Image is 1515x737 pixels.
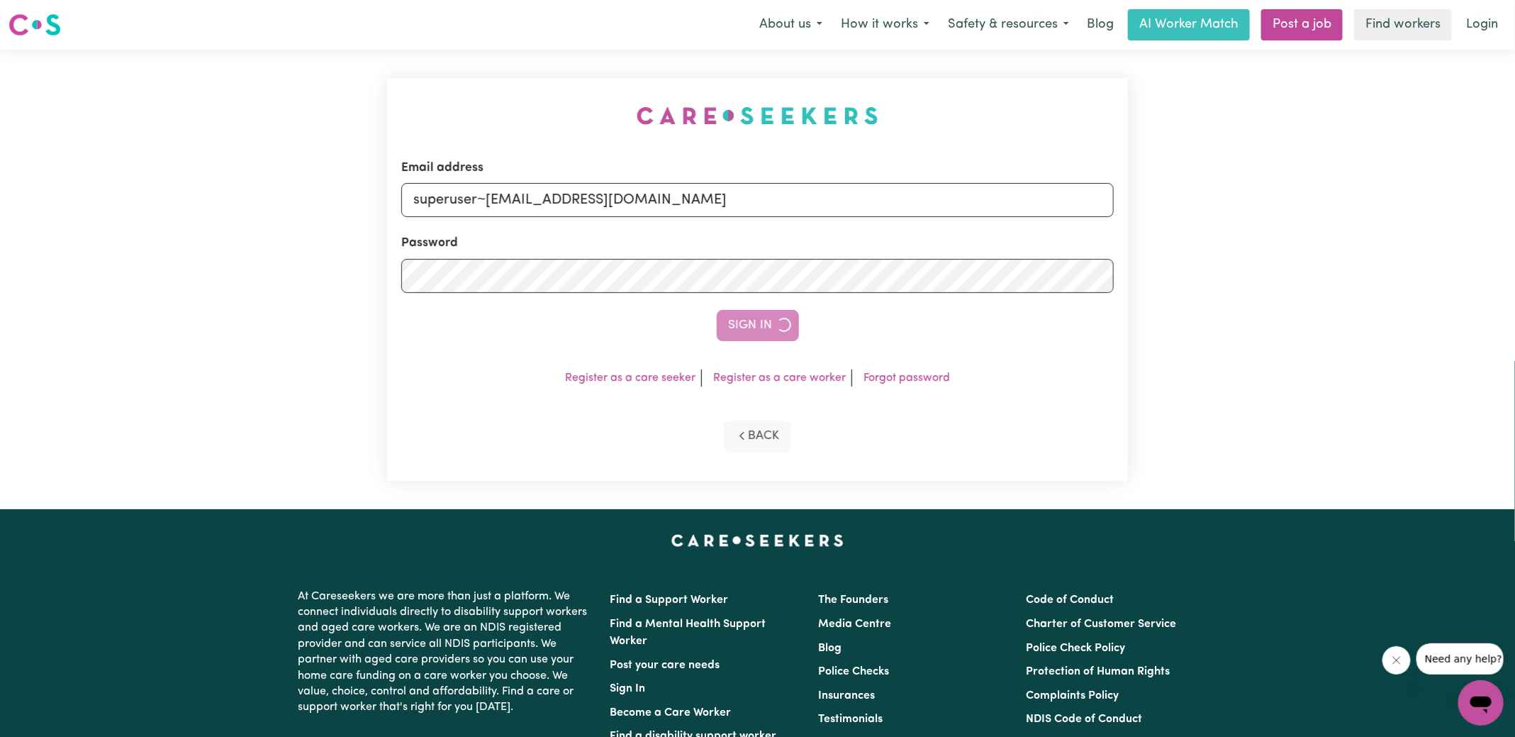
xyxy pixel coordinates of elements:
p: At Careseekers we are more than just a platform. We connect individuals directly to disability su... [298,583,593,721]
a: Register as a care seeker [565,372,695,384]
iframe: Button to launch messaging window [1458,680,1504,726]
a: Careseekers logo [9,9,61,41]
a: Blog [1078,9,1122,40]
a: The Founders [818,594,888,606]
iframe: Message from company [1416,643,1504,675]
a: Police Check Policy [1026,643,1125,654]
a: NDIS Code of Conduct [1026,714,1142,725]
a: Code of Conduct [1026,594,1114,606]
a: Login [1458,9,1506,40]
button: How it works [832,10,939,40]
a: Blog [818,643,842,654]
label: Password [401,234,458,253]
a: Post a job [1261,9,1343,40]
button: Safety & resources [939,10,1078,40]
a: Insurances [818,690,875,702]
a: Media Centre [818,619,891,630]
a: Find workers [1354,9,1452,40]
a: Protection of Human Rights [1026,666,1170,677]
a: Charter of Customer Service [1026,619,1176,630]
a: Careseekers home page [671,535,844,546]
a: Post your care needs [610,660,720,671]
a: Find a Mental Health Support Worker [610,619,766,647]
a: Testimonials [818,714,883,725]
a: AI Worker Match [1128,9,1250,40]
a: Forgot password [863,372,950,384]
input: Email address [401,183,1114,217]
a: Police Checks [818,666,889,677]
img: Careseekers logo [9,12,61,38]
a: Become a Care Worker [610,707,732,719]
label: Email address [401,159,483,177]
a: Register as a care worker [713,372,846,384]
button: About us [750,10,832,40]
a: Sign In [610,683,646,694]
a: Complaints Policy [1026,690,1119,702]
a: Find a Support Worker [610,594,729,606]
iframe: Close message [1382,646,1411,675]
